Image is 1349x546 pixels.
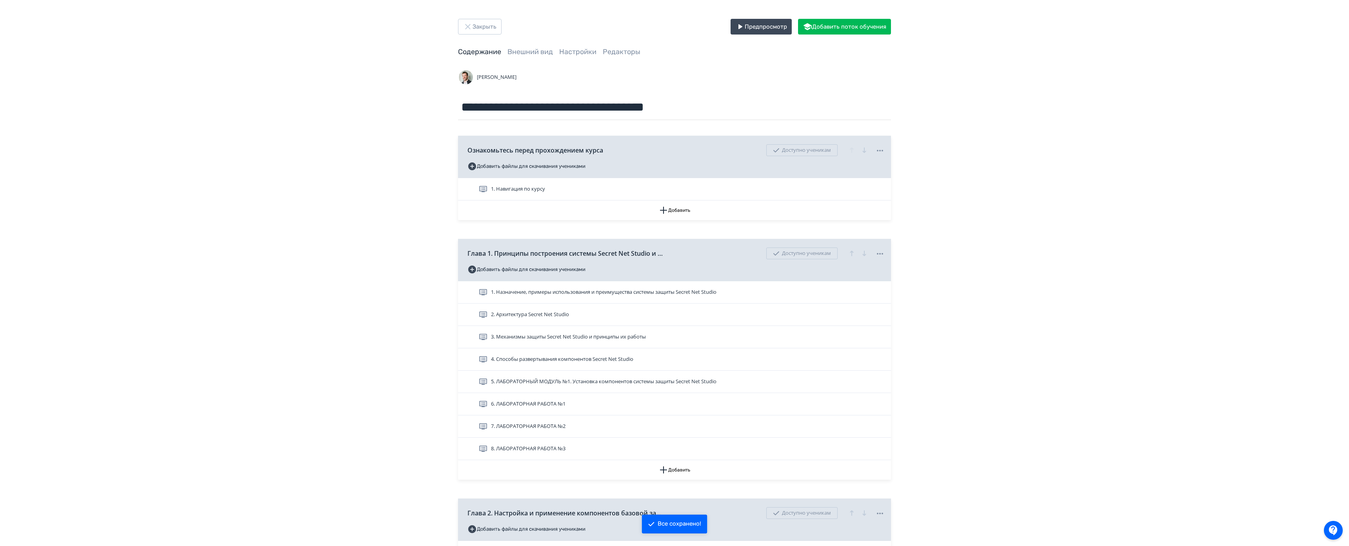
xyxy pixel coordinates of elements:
button: Предпросмотр [731,19,792,35]
div: 4. Способы развертывания компонентов Secret Net Studio [458,348,891,371]
div: 8. ЛАБОРАТОРНАЯ РАБОТА №3 [458,438,891,460]
span: Глава 1. Принципы построения системы Secret Net Studio и способы ее развертывания [467,249,664,258]
div: Доступно ученикам [766,144,838,156]
button: Добавить файлы для скачивания учениками [467,263,585,276]
span: 1. Навигация по курсу [491,185,545,193]
button: Добавить файлы для скачивания учениками [467,523,585,535]
button: Добавить поток обучения [798,19,891,35]
span: 7. ЛАБОРАТОРНАЯ РАБОТА №2 [491,422,565,430]
a: Настройки [559,47,596,56]
span: 5. ЛАБОРАТОРНЫЙ МОДУЛЬ №1. Установка компонентов системы защиты Secret Net Studio [491,378,716,386]
div: Все сохранено! [658,520,701,528]
span: 6. ЛАБОРАТОРНАЯ РАБОТА №1 [491,400,565,408]
div: 2. Архитектура Secret Net Studio [458,304,891,326]
span: Ознакомьтесь перед прохождением курса [467,146,603,155]
div: 6. ЛАБОРАТОРНАЯ РАБОТА №1 [458,393,891,415]
img: Avatar [458,69,474,85]
button: Добавить [458,200,891,220]
div: 5. ЛАБОРАТОРНЫЙ МОДУЛЬ №1. Установка компонентов системы защиты Secret Net Studio [458,371,891,393]
a: Редакторы [603,47,640,56]
div: 3. Механизмы защиты Secret Net Studio и принципы их работы [458,326,891,348]
span: 8. ЛАБОРАТОРНАЯ РАБОТА №3 [491,445,565,453]
span: Глава 2. Настройка и применение компонентов базовой защиты Secret Net Studio [467,508,664,518]
div: Доступно ученикам [766,248,838,259]
div: 7. ЛАБОРАТОРНАЯ РАБОТА №2 [458,415,891,438]
a: Внешний вид [507,47,553,56]
span: [PERSON_NAME] [477,73,516,81]
div: 1. Назначение, примеры использования и преимущества системы защиты Secret Net Studio [458,281,891,304]
span: 2. Архитектура Secret Net Studio [491,311,569,318]
span: 4. Способы развертывания компонентов Secret Net Studio [491,355,633,363]
span: 3. Механизмы защиты Secret Net Studio и принципы их работы [491,333,646,341]
button: Добавить файлы для скачивания учениками [467,160,585,173]
span: 1. Назначение, примеры использования и преимущества системы защиты Secret Net Studio [491,288,716,296]
button: Закрыть [458,19,502,35]
button: Добавить [458,460,891,480]
div: Доступно ученикам [766,507,838,519]
div: 1. Навигация по курсу [458,178,891,200]
a: Содержание [458,47,501,56]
